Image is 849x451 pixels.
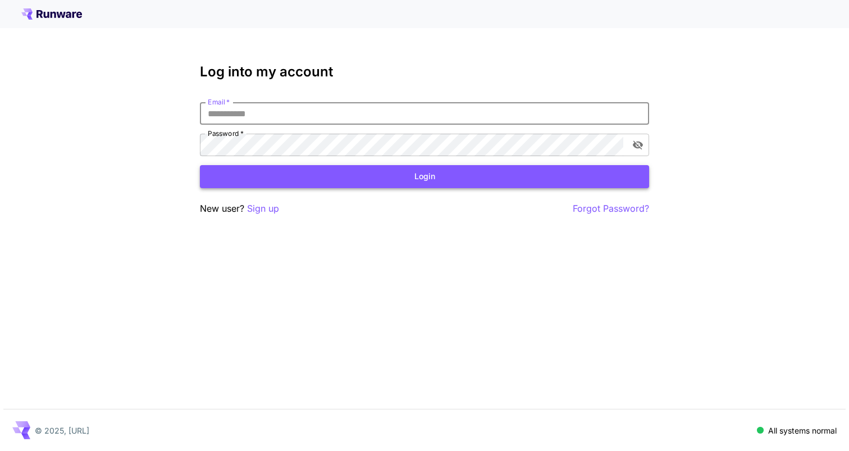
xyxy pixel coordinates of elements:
button: Forgot Password? [573,202,649,216]
p: All systems normal [768,425,837,436]
p: New user? [200,202,279,216]
p: © 2025, [URL] [35,425,89,436]
label: Email [208,97,230,107]
button: Login [200,165,649,188]
h3: Log into my account [200,64,649,80]
button: Sign up [247,202,279,216]
button: toggle password visibility [628,135,648,155]
label: Password [208,129,244,138]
